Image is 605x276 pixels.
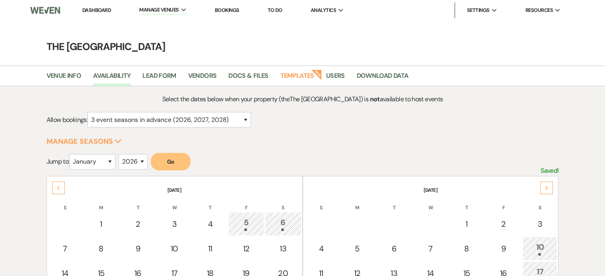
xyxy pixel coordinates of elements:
div: 2 [124,218,152,230]
strong: New [311,69,322,80]
p: Select the dates below when your property (the The [GEOGRAPHIC_DATA] ) is available to host events [111,94,495,104]
a: Templates [280,71,314,86]
th: T [449,195,484,211]
a: Dashboard [82,7,111,14]
div: 1 [88,218,115,230]
a: Vendors [188,71,217,86]
span: Jump to: [47,157,70,166]
div: 7 [52,243,78,255]
th: W [157,195,192,211]
a: Docs & Files [228,71,268,86]
strong: not [370,95,380,103]
th: [DATE] [48,177,302,194]
span: Allow bookings: [47,116,88,124]
div: 6 [269,216,297,231]
button: Manage Seasons [47,138,122,145]
div: 8 [88,243,115,255]
th: M [339,195,375,211]
th: F [485,195,522,211]
th: S [304,195,339,211]
p: Saved! [541,166,558,176]
div: 4 [308,243,335,255]
a: Availability [93,71,130,86]
div: 8 [453,243,480,255]
th: T [193,195,228,211]
div: 7 [418,243,444,255]
th: T [120,195,156,211]
div: 1 [453,218,480,230]
div: 13 [269,243,297,255]
div: 2 [490,218,517,230]
th: S [523,195,558,211]
th: [DATE] [304,177,558,194]
a: To Do [268,7,282,14]
div: 4 [197,218,223,230]
img: Weven Logo [30,2,60,19]
button: Go [151,153,191,170]
a: Venue Info [47,71,82,86]
th: M [83,195,119,211]
div: 10 [161,243,188,255]
h4: The [GEOGRAPHIC_DATA] [16,40,589,54]
div: 3 [161,218,188,230]
th: T [376,195,412,211]
span: Resources [525,6,553,14]
div: 9 [124,243,152,255]
th: S [265,195,302,211]
th: F [228,195,264,211]
div: 6 [380,243,408,255]
a: Lead Form [142,71,176,86]
div: 10 [527,241,553,256]
th: W [413,195,448,211]
div: 12 [233,243,260,255]
div: 9 [490,243,517,255]
span: Manage Venues [139,6,179,14]
div: 5 [344,243,371,255]
th: S [48,195,83,211]
div: 5 [233,216,260,231]
div: 3 [527,218,553,230]
a: Users [326,71,345,86]
span: Settings [467,6,490,14]
div: 11 [197,243,223,255]
a: Bookings [215,7,239,14]
a: Download Data [357,71,409,86]
span: Analytics [311,6,336,14]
